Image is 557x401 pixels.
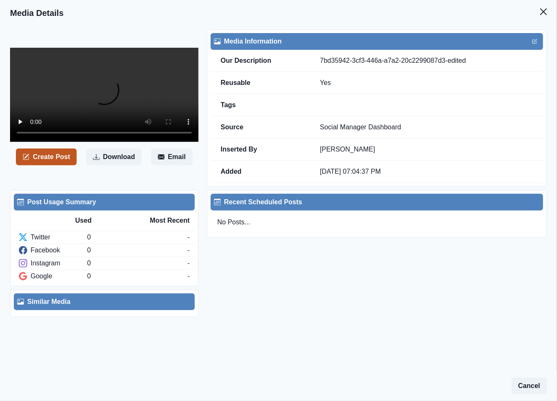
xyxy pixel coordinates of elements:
[188,271,190,281] div: -
[87,271,187,281] div: 0
[211,116,310,139] td: Source
[512,378,547,394] button: Cancel
[17,297,191,307] div: Similar Media
[211,211,543,234] div: No Posts...
[310,50,543,72] td: 7bd35942-3cf3-446a-a7a2-20c2299087d3-edited
[211,161,310,183] td: Added
[151,149,193,165] button: Email
[16,149,77,165] button: Create Post
[188,258,190,268] div: -
[19,271,87,281] div: Google
[87,245,187,255] div: 0
[19,232,87,242] div: Twitter
[320,146,375,153] a: [PERSON_NAME]
[211,94,310,116] td: Tags
[320,123,533,131] p: Social Manager Dashboard
[188,232,190,242] div: -
[132,216,190,226] div: Most Recent
[17,197,191,207] div: Post Usage Summary
[211,50,310,72] td: Our Description
[19,258,87,268] div: Instagram
[188,245,190,255] div: -
[530,36,540,46] button: Edit
[310,161,543,183] td: [DATE] 07:04:37 PM
[214,36,540,46] div: Media Information
[535,3,552,20] button: Close
[87,258,187,268] div: 0
[75,216,133,226] div: Used
[87,232,187,242] div: 0
[19,245,87,255] div: Facebook
[211,139,310,161] td: Inserted By
[310,72,543,94] td: Yes
[86,149,142,165] button: Download
[214,197,540,207] div: Recent Scheduled Posts
[211,72,310,94] td: Reusable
